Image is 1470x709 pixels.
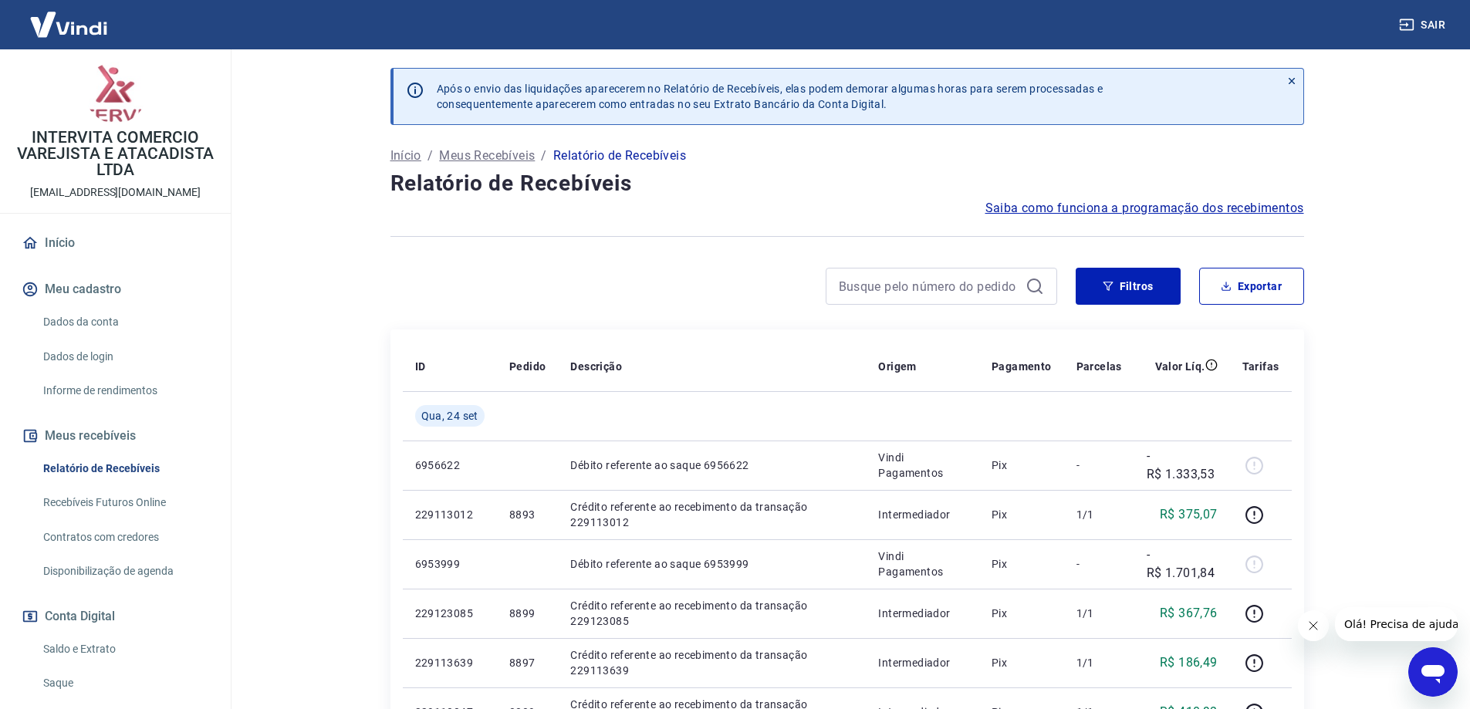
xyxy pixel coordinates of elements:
p: Vindi Pagamentos [878,450,967,481]
p: Intermediador [878,507,967,522]
p: - [1076,556,1122,572]
span: Qua, 24 set [421,408,478,424]
span: Olá! Precisa de ajuda? [9,11,130,23]
p: 1/1 [1076,655,1122,670]
a: Dados de login [37,341,212,373]
a: Disponibilização de agenda [37,555,212,587]
p: [EMAIL_ADDRESS][DOMAIN_NAME] [30,184,201,201]
iframe: Botão para abrir a janela de mensagens [1408,647,1458,697]
p: Débito referente ao saque 6953999 [570,556,853,572]
iframe: Fechar mensagem [1298,610,1329,641]
a: Saiba como funciona a programação dos recebimentos [985,199,1304,218]
p: Pedido [509,359,546,374]
p: Após o envio das liquidações aparecerem no Relatório de Recebíveis, elas podem demorar algumas ho... [437,81,1103,112]
a: Contratos com credores [37,522,212,553]
img: Vindi [19,1,119,48]
p: 229113012 [415,507,485,522]
p: Pix [992,655,1052,670]
a: Recebíveis Futuros Online [37,487,212,518]
p: INTERVITA COMERCIO VAREJISTA E ATACADISTA LTDA [12,130,218,178]
a: Saldo e Extrato [37,633,212,665]
p: / [427,147,433,165]
p: Pix [992,606,1052,621]
p: 1/1 [1076,606,1122,621]
p: Intermediador [878,655,967,670]
iframe: Mensagem da empresa [1335,607,1458,641]
p: Crédito referente ao recebimento da transação 229113012 [570,499,853,530]
p: Pix [992,507,1052,522]
p: Intermediador [878,606,967,621]
a: Informe de rendimentos [37,375,212,407]
button: Exportar [1199,268,1304,305]
p: Relatório de Recebíveis [553,147,686,165]
button: Sair [1396,11,1451,39]
p: R$ 367,76 [1160,604,1218,623]
a: Saque [37,667,212,699]
p: -R$ 1.333,53 [1147,447,1218,484]
p: R$ 375,07 [1160,505,1218,524]
p: 229113639 [415,655,485,670]
p: 8893 [509,507,546,522]
p: 6956622 [415,457,485,473]
p: R$ 186,49 [1160,653,1218,672]
p: Pix [992,457,1052,473]
img: 18b582c9-7b0d-4751-b64e-7f1dc965868c.jpeg [85,62,147,123]
p: Crédito referente ao recebimento da transação 229123085 [570,598,853,629]
p: Pagamento [992,359,1052,374]
p: Vindi Pagamentos [878,549,967,579]
p: Crédito referente ao recebimento da transação 229113639 [570,647,853,678]
a: Meus Recebíveis [439,147,535,165]
a: Relatório de Recebíveis [37,453,212,484]
input: Busque pelo número do pedido [839,275,1019,298]
p: ID [415,359,426,374]
a: Início [19,226,212,260]
button: Conta Digital [19,599,212,633]
p: Parcelas [1076,359,1122,374]
p: 8897 [509,655,546,670]
p: Origem [878,359,916,374]
p: 6953999 [415,556,485,572]
p: Tarifas [1242,359,1279,374]
button: Filtros [1076,268,1181,305]
p: - [1076,457,1122,473]
p: 229123085 [415,606,485,621]
p: 1/1 [1076,507,1122,522]
p: Descrição [570,359,622,374]
a: Início [390,147,421,165]
p: -R$ 1.701,84 [1147,545,1218,582]
p: / [541,147,546,165]
h4: Relatório de Recebíveis [390,168,1304,199]
p: 8899 [509,606,546,621]
a: Dados da conta [37,306,212,338]
p: Pix [992,556,1052,572]
button: Meu cadastro [19,272,212,306]
p: Débito referente ao saque 6956622 [570,457,853,473]
button: Meus recebíveis [19,419,212,453]
p: Valor Líq. [1155,359,1205,374]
